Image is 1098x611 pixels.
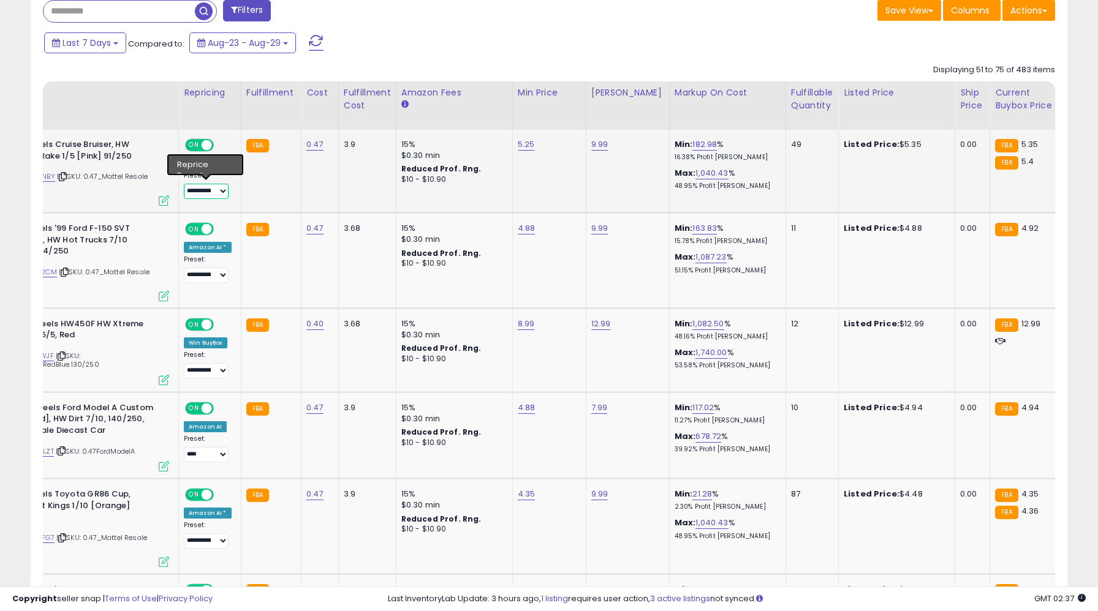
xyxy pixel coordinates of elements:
div: 15% [401,223,503,234]
a: Terms of Use [105,593,157,604]
div: Min Price [518,86,581,99]
div: Amazon AI * [184,158,232,169]
div: 11 [791,223,829,234]
div: 3.9 [344,402,387,413]
b: Max: [675,430,696,442]
a: 163.83 [692,222,717,234]
span: Aug-23 - Aug-29 [208,37,281,49]
small: FBA [246,489,269,502]
b: Min: [675,488,693,500]
a: 9.99 [591,138,608,151]
div: 10 [791,402,829,413]
p: 11.27% Profit [PERSON_NAME] [675,416,776,425]
b: Listed Price: [844,402,899,413]
div: Amazon AI * [184,508,232,519]
span: OFF [212,140,232,151]
b: Reduced Prof. Rng. [401,514,482,524]
a: 117.02 [692,402,714,414]
b: Min: [675,138,693,150]
div: Fulfillable Quantity [791,86,833,112]
div: 3.9 [344,139,387,150]
div: $10 - $10.90 [401,524,503,534]
a: 5.25 [518,138,535,151]
span: ON [186,224,202,234]
div: % [675,223,776,246]
div: 3.68 [344,318,387,329]
div: % [675,517,776,540]
small: FBA [246,402,269,416]
small: FBA [995,223,1018,236]
small: FBA [995,139,1018,152]
a: 4.88 [518,222,536,234]
div: $0.30 min [401,150,503,161]
a: 1,040.43 [695,517,728,529]
p: 51.15% Profit [PERSON_NAME] [675,266,776,275]
div: Amazon AI * [184,242,232,253]
div: Markup on Cost [675,86,781,99]
small: FBA [246,318,269,332]
b: Listed Price: [844,488,899,500]
p: 48.16% Profit [PERSON_NAME] [675,332,776,341]
div: $0.30 min [401,500,503,511]
div: $4.94 [844,402,945,413]
div: 0.00 [960,489,980,500]
p: 39.92% Profit [PERSON_NAME] [675,445,776,454]
span: 4.35 [1021,488,1039,500]
b: Hot Wheels '99 Ford F-150 SVT Lightning, HW Hot Trucks 7/10 [Black] 94/250 [5,223,154,260]
div: $12.99 [844,318,945,329]
small: FBA [995,402,1018,416]
div: 15% [401,402,503,413]
div: $10 - $10.90 [401,438,503,448]
div: 12 [791,318,829,329]
span: Columns [951,4,990,17]
div: % [675,318,776,341]
span: 4.94 [1021,402,1040,413]
span: 5.35 [1021,138,1039,150]
div: Preset: [184,351,232,378]
a: 1,082.50 [692,318,724,330]
div: $10 - $10.90 [401,174,503,185]
div: 49 [791,139,829,150]
a: 0.47 [306,222,324,234]
div: Listed Price [844,86,950,99]
div: 15% [401,139,503,150]
div: Repricing [184,86,236,99]
span: 5.4 [1021,156,1034,167]
a: Privacy Policy [159,593,213,604]
span: ON [186,490,202,500]
div: % [675,347,776,370]
div: % [675,252,776,274]
div: 15% [401,318,503,329]
span: 2025-09-6 02:37 GMT [1034,593,1086,604]
a: 1,740.00 [695,347,727,359]
div: 15% [401,489,503,500]
div: Displaying 51 to 75 of 483 items [933,64,1055,76]
b: Max: [675,251,696,263]
th: The percentage added to the cost of goods (COGS) that forms the calculator for Min & Max prices. [669,81,786,130]
div: Win BuyBox [184,337,227,348]
div: % [675,139,776,162]
a: 182.98 [692,138,717,151]
p: 2.30% Profit [PERSON_NAME] [675,503,776,511]
div: [PERSON_NAME] [591,86,664,99]
a: 12.99 [591,318,611,330]
p: 16.38% Profit [PERSON_NAME] [675,153,776,162]
small: Amazon Fees. [401,99,409,110]
a: 9.99 [591,222,608,234]
small: FBA [995,318,1018,332]
a: 678.72 [695,430,721,443]
div: $4.88 [844,223,945,234]
b: Max: [675,517,696,528]
span: ON [186,403,202,413]
div: Amazon Fees [401,86,507,99]
span: OFF [212,490,232,500]
div: Fulfillment [246,86,296,99]
span: OFF [212,403,232,413]
div: seller snap | | [12,593,213,605]
span: ON [186,140,202,151]
p: 48.95% Profit [PERSON_NAME] [675,182,776,190]
b: Listed Price: [844,222,899,234]
a: 1,087.23 [695,251,726,263]
div: % [675,489,776,511]
small: FBA [995,156,1018,170]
